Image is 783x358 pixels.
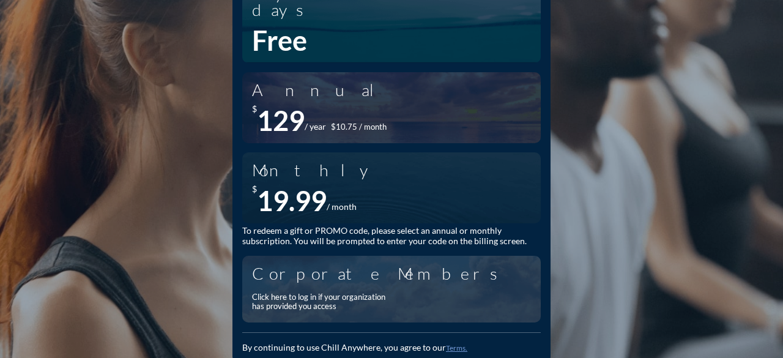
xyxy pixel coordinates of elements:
div: Monthly [252,162,377,178]
div: 129 [257,104,305,137]
a: Terms. [446,343,467,352]
span: By continuing to use Chill Anywhere, you agree to our [242,342,446,352]
div: 19.99 [257,184,327,217]
div: $ [252,184,257,217]
div: $ [252,104,257,137]
div: / month [327,202,357,212]
div: Annual [252,81,388,98]
div: Free [252,24,307,57]
div: / year [305,122,326,132]
div: Click here to log in if your organization has provided you access [252,293,393,311]
div: Corporate Members [252,265,520,282]
div: To redeem a gift or PROMO code, please select an annual or monthly subscription. You will be prom... [242,226,541,247]
div: $10.75 / month [331,122,387,132]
